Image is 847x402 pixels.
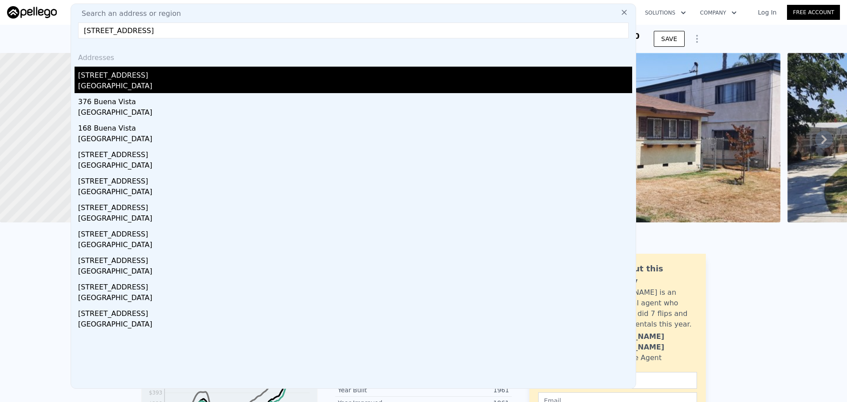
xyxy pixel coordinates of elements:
[423,386,509,394] div: 1961
[7,6,57,19] img: Pellego
[338,386,423,394] div: Year Built
[78,146,632,160] div: [STREET_ADDRESS]
[149,390,162,396] tspan: $393
[654,31,685,47] button: SAVE
[78,199,632,213] div: [STREET_ADDRESS]
[78,278,632,293] div: [STREET_ADDRESS]
[78,93,632,107] div: 376 Buena Vista
[78,81,632,93] div: [GEOGRAPHIC_DATA]
[747,8,787,17] a: Log In
[599,287,697,330] div: [PERSON_NAME] is an active local agent who personally did 7 flips and bought 3 rentals this year.
[78,67,632,81] div: [STREET_ADDRESS]
[78,173,632,187] div: [STREET_ADDRESS]
[78,225,632,240] div: [STREET_ADDRESS]
[78,305,632,319] div: [STREET_ADDRESS]
[78,240,632,252] div: [GEOGRAPHIC_DATA]
[638,5,693,21] button: Solutions
[78,187,632,199] div: [GEOGRAPHIC_DATA]
[599,331,697,353] div: [PERSON_NAME] [PERSON_NAME]
[75,8,181,19] span: Search an address or region
[78,107,632,120] div: [GEOGRAPHIC_DATA]
[599,263,697,287] div: Ask about this property
[78,213,632,225] div: [GEOGRAPHIC_DATA]
[688,30,706,48] button: Show Options
[78,23,629,38] input: Enter an address, city, region, neighborhood or zip code
[693,5,744,21] button: Company
[78,134,632,146] div: [GEOGRAPHIC_DATA]
[78,120,632,134] div: 168 Buena Vista
[78,266,632,278] div: [GEOGRAPHIC_DATA]
[78,252,632,266] div: [STREET_ADDRESS]
[78,160,632,173] div: [GEOGRAPHIC_DATA]
[78,293,632,305] div: [GEOGRAPHIC_DATA]
[78,319,632,331] div: [GEOGRAPHIC_DATA]
[787,5,840,20] a: Free Account
[75,45,632,67] div: Addresses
